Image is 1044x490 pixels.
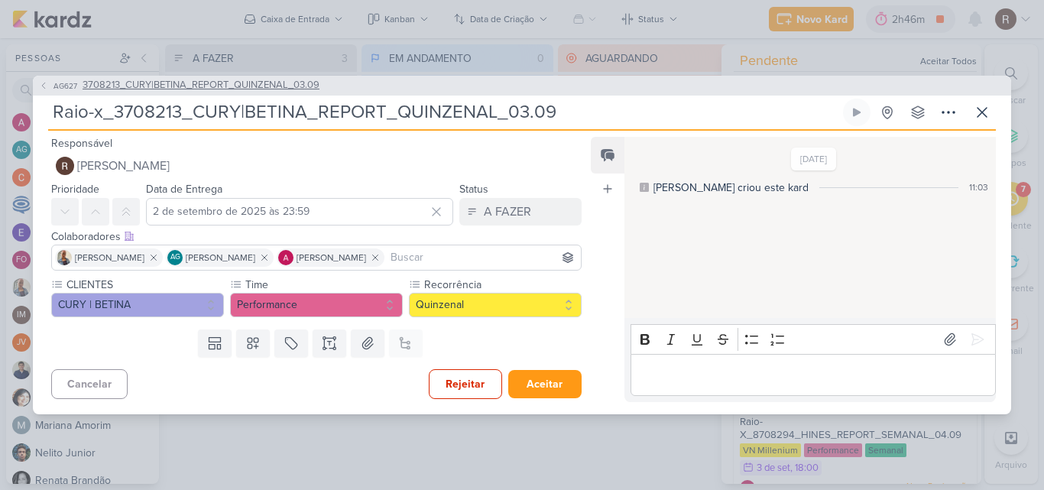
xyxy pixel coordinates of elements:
[459,198,582,226] button: A FAZER
[297,251,366,264] span: [PERSON_NAME]
[77,157,170,175] span: [PERSON_NAME]
[170,254,180,261] p: AG
[244,277,403,293] label: Time
[167,250,183,265] div: Aline Gimenez Graciano
[851,106,863,118] div: Ligar relógio
[83,78,319,93] span: 3708213_CURY|BETINA_REPORT_QUINZENAL_03.09
[51,137,112,150] label: Responsável
[51,183,99,196] label: Prioridade
[278,250,293,265] img: Alessandra Gomes
[65,277,224,293] label: CLIENTES
[57,250,72,265] img: Iara Santos
[51,293,224,317] button: CURY | BETINA
[508,370,582,398] button: Aceitar
[387,248,578,267] input: Buscar
[631,354,996,396] div: Editor editing area: main
[146,183,222,196] label: Data de Entrega
[459,183,488,196] label: Status
[56,157,74,175] img: Rafael Dornelles
[51,369,128,399] button: Cancelar
[48,99,840,126] input: Kard Sem Título
[75,251,144,264] span: [PERSON_NAME]
[186,251,255,264] span: [PERSON_NAME]
[409,293,582,317] button: Quinzenal
[423,277,582,293] label: Recorrência
[39,78,319,93] button: AG627 3708213_CURY|BETINA_REPORT_QUINZENAL_03.09
[51,80,79,92] span: AG627
[429,369,502,399] button: Rejeitar
[631,324,996,354] div: Editor toolbar
[146,198,453,226] input: Select a date
[484,203,531,221] div: A FAZER
[51,229,582,245] div: Colaboradores
[230,293,403,317] button: Performance
[969,180,988,194] div: 11:03
[51,152,582,180] button: [PERSON_NAME]
[653,180,809,196] div: [PERSON_NAME] criou este kard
